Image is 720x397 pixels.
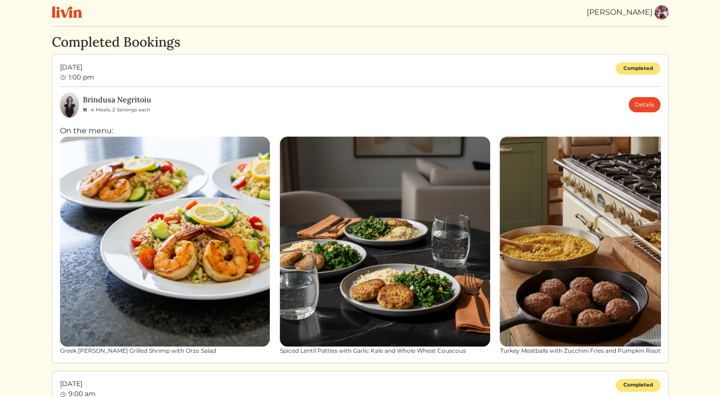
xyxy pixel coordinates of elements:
[654,5,669,20] img: a09e5bf7981c309b4c08df4bb44c4a4f
[60,62,94,72] span: [DATE]
[52,6,82,18] img: livin-logo-a0d97d1a881af30f6274990eb6222085a2533c92bbd1e4f22c21b4f0d0e3210c.svg
[280,137,490,356] a: Spiced Lentil Patties with Garlic Kale and Whole Wheat Couscous
[60,125,661,356] div: On the menu:
[60,92,79,118] img: c15db4d125c5077944d978e01c107d59
[60,74,67,81] img: clock-b05ee3d0f9935d60bc54650fc25b6257a00041fd3bdc39e3e98414568feee22d.svg
[616,379,661,392] div: Completed
[60,137,270,347] img: Greek Lemon Herb Grilled Shrimp with Orzo Salad
[280,347,490,355] div: Spiced Lentil Patties with Garlic Kale and Whole Wheat Couscous
[83,108,87,112] img: fork_knife_small-8e8c56121c6ac9ad617f7f0151facf9cb574b427d2b27dceffcaf97382ddc7e7.svg
[60,347,270,355] div: Greek [PERSON_NAME] Grilled Shrimp with Orzo Salad
[280,137,490,347] img: Spiced Lentil Patties with Garlic Kale and Whole Wheat Couscous
[500,137,710,347] img: Turkey Meatballs with Zucchini Fries and Pumpkin Risotto
[500,137,710,356] a: Turkey Meatballs with Zucchini Fries and Pumpkin Risotto
[91,107,150,113] span: 4 Meals, 2 Servings each
[587,7,652,18] div: [PERSON_NAME]
[83,95,151,104] h6: Brindusa Negritoiu
[500,347,710,355] div: Turkey Meatballs with Zucchini Fries and Pumpkin Risotto
[616,62,661,75] div: Completed
[60,137,270,356] a: Greek [PERSON_NAME] Grilled Shrimp with Orzo Salad
[69,73,94,81] span: 1:00 pm
[60,379,96,389] span: [DATE]
[52,34,669,50] h3: Completed Bookings
[629,97,661,112] a: Details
